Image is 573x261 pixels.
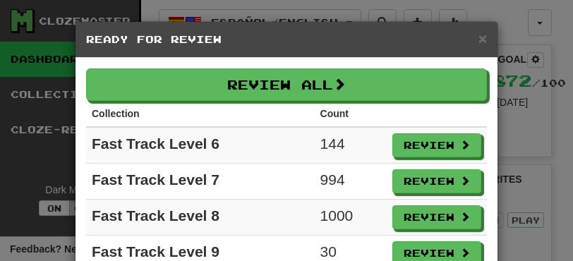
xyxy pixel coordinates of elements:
[86,32,487,47] h5: Ready for Review
[86,200,315,236] td: Fast Track Level 8
[478,31,487,46] button: Close
[392,133,481,157] button: Review
[86,68,487,101] button: Review All
[86,101,315,127] th: Collection
[392,205,481,229] button: Review
[392,169,481,193] button: Review
[315,101,387,127] th: Count
[315,127,387,164] td: 144
[86,127,315,164] td: Fast Track Level 6
[478,30,487,47] span: ×
[86,164,315,200] td: Fast Track Level 7
[315,164,387,200] td: 994
[315,200,387,236] td: 1000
